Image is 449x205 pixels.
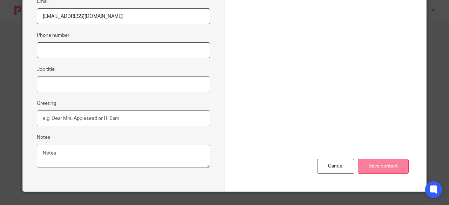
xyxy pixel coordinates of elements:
[358,159,409,174] input: Save contact
[37,32,69,39] label: Phone number
[37,66,55,73] label: Job title
[37,134,50,141] label: Notes
[37,100,56,107] label: Greeting
[317,159,354,174] div: Cancel
[37,110,210,126] input: e.g. Dear Mrs. Appleseed or Hi Sam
